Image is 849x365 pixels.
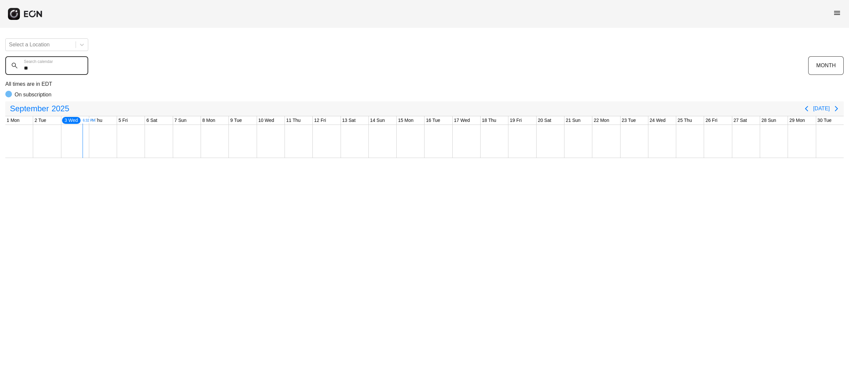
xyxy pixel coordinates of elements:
div: 9 Tue [229,116,243,125]
div: 3 Wed [61,116,81,125]
span: 2025 [50,102,70,115]
div: 2 Tue [33,116,47,125]
div: 4 Thu [89,116,104,125]
div: 25 Thu [676,116,693,125]
div: 11 Thu [285,116,302,125]
div: 30 Tue [816,116,833,125]
div: 1 Mon [5,116,21,125]
div: 10 Wed [257,116,276,125]
div: 19 Fri [508,116,523,125]
div: 20 Sat [537,116,553,125]
span: menu [833,9,841,17]
div: 16 Tue [424,116,441,125]
div: 29 Mon [788,116,806,125]
div: 17 Wed [453,116,471,125]
div: 5 Fri [117,116,129,125]
button: Previous page [800,102,813,115]
label: Search calendar [24,59,53,64]
div: 13 Sat [341,116,357,125]
button: Next page [830,102,843,115]
p: All times are in EDT [5,80,844,88]
button: September2025 [6,102,73,115]
div: 27 Sat [732,116,748,125]
div: 21 Sun [564,116,582,125]
div: 14 Sun [369,116,386,125]
div: 6 Sat [145,116,159,125]
button: [DATE] [813,103,830,115]
div: 8 Mon [201,116,217,125]
div: 7 Sun [173,116,188,125]
div: 28 Sun [760,116,777,125]
div: 23 Tue [620,116,637,125]
div: 24 Wed [648,116,667,125]
div: 18 Thu [481,116,497,125]
div: 26 Fri [704,116,719,125]
button: MONTH [808,56,844,75]
div: 12 Fri [313,116,327,125]
p: On subscription [15,91,51,99]
div: 15 Mon [397,116,415,125]
span: September [9,102,50,115]
div: 22 Mon [592,116,611,125]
